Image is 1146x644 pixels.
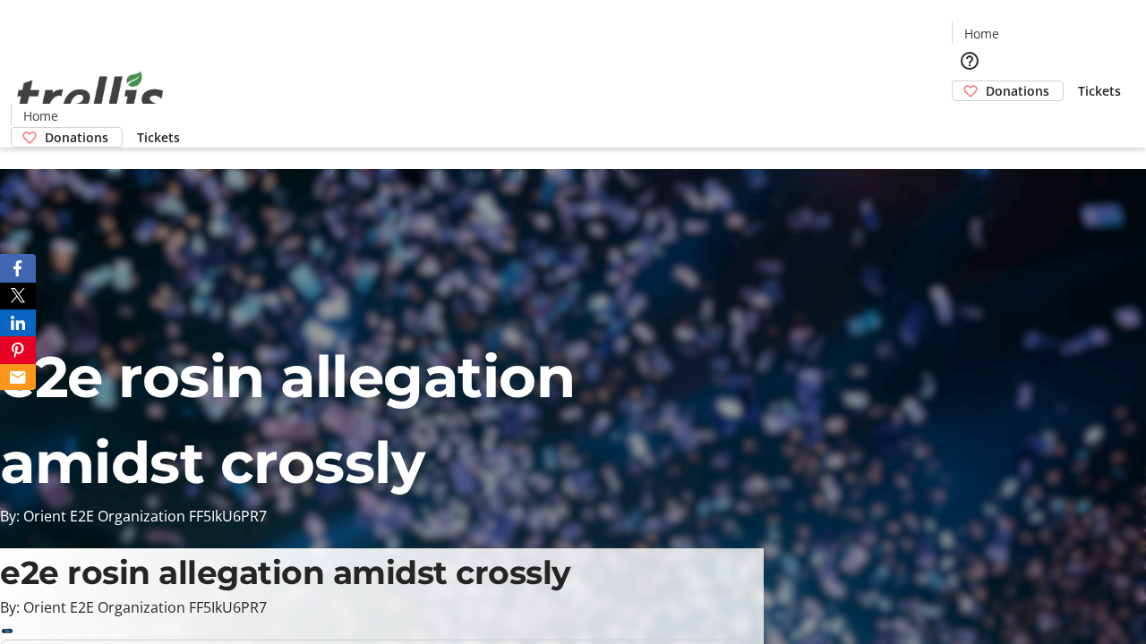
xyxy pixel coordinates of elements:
a: Tickets [123,128,194,147]
span: Tickets [1078,81,1121,100]
img: Orient E2E Organization FF5IkU6PR7's Logo [11,52,170,141]
a: Home [12,106,69,125]
a: Home [953,24,1010,43]
span: Home [23,106,58,125]
span: Home [964,24,999,43]
span: Donations [986,81,1049,100]
button: Cart [952,101,988,137]
span: Donations [45,128,108,147]
span: Tickets [137,128,180,147]
a: Tickets [1064,81,1135,100]
a: Donations [952,80,1064,101]
a: Donations [11,127,123,148]
button: Help [952,43,988,79]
